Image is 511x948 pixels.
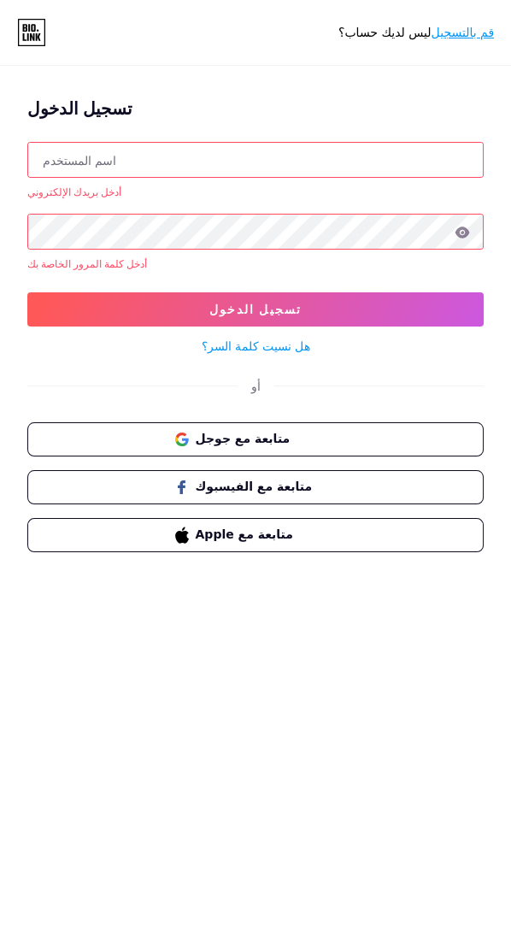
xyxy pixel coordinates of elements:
[196,432,291,445] font: متابعة مع جوجل
[338,26,432,39] font: ليس لديك حساب؟
[202,337,310,355] a: هل نسيت كلمة السر؟
[27,422,484,456] button: متابعة مع جوجل
[432,26,494,39] a: قم بالتسجيل
[27,292,484,327] button: تسجيل الدخول
[27,185,121,198] font: أدخل بريدك الإلكتروني
[27,98,132,119] font: تسجيل الدخول
[28,143,483,177] input: اسم المستخدم
[27,257,147,270] font: أدخل كلمة المرور الخاصة بك
[251,379,261,393] font: أو
[209,302,302,316] font: تسجيل الدخول
[202,339,310,353] font: هل نسيت كلمة السر؟
[27,518,484,552] button: متابعة مع Apple
[196,527,293,541] font: متابعة مع Apple
[27,470,484,504] button: متابعة مع الفيسبوك
[196,480,313,493] font: متابعة مع الفيسبوك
